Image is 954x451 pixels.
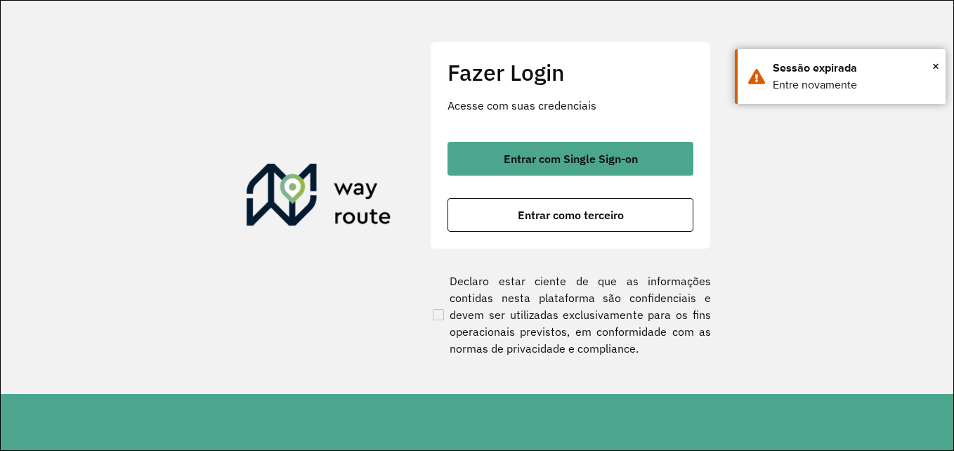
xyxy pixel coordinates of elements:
[447,97,693,114] p: Acesse com suas credenciais
[932,55,939,77] span: ×
[447,59,693,86] h2: Fazer Login
[430,273,711,357] label: Declaro estar ciente de que as informações contidas nesta plataforma são confidenciais e devem se...
[932,55,939,77] button: Close
[447,198,693,232] button: button
[518,209,624,221] span: Entrar como terceiro
[773,60,935,77] div: Sessão expirada
[447,142,693,176] button: button
[773,77,935,93] div: Entre novamente
[504,153,638,164] span: Entrar com Single Sign-on
[247,164,391,231] img: Roteirizador AmbevTech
